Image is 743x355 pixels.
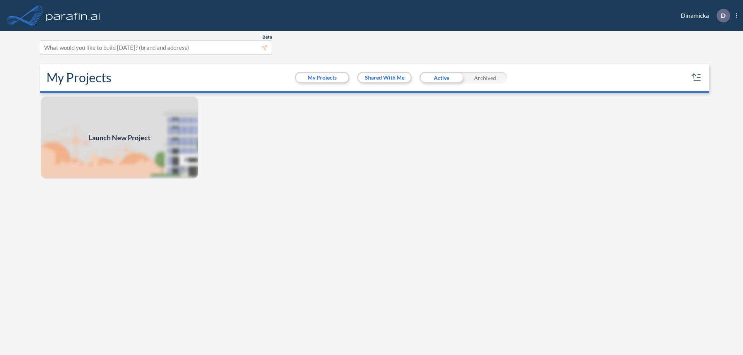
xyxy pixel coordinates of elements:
[262,34,272,40] span: Beta
[46,70,111,85] h2: My Projects
[419,72,463,83] div: Active
[40,96,199,179] img: add
[89,132,151,143] span: Launch New Project
[45,8,102,23] img: logo
[721,12,726,19] p: D
[40,96,199,179] a: Launch New Project
[690,71,703,84] button: sort
[358,73,411,82] button: Shared With Me
[463,72,507,83] div: Archived
[296,73,348,82] button: My Projects
[669,9,737,22] div: Dinamicka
